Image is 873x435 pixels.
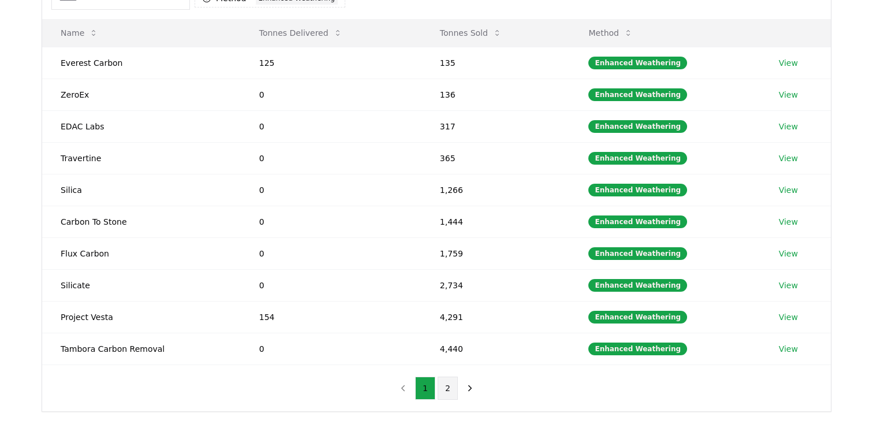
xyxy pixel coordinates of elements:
div: Enhanced Weathering [588,88,687,101]
td: 136 [421,79,570,110]
td: 0 [241,269,421,301]
div: Enhanced Weathering [588,343,687,355]
td: 4,291 [421,301,570,333]
td: Tambora Carbon Removal [42,333,241,365]
div: Enhanced Weathering [588,57,687,69]
td: Everest Carbon [42,47,241,79]
td: Silicate [42,269,241,301]
td: Silica [42,174,241,206]
a: View [779,280,798,291]
a: View [779,216,798,228]
div: Enhanced Weathering [588,184,687,196]
td: 125 [241,47,421,79]
button: 2 [438,377,458,400]
td: 1,266 [421,174,570,206]
td: Travertine [42,142,241,174]
button: Method [579,21,642,44]
a: View [779,311,798,323]
td: 0 [241,333,421,365]
a: View [779,121,798,132]
a: View [779,89,798,101]
td: Project Vesta [42,301,241,333]
td: 2,734 [421,269,570,301]
div: Enhanced Weathering [588,247,687,260]
td: 4,440 [421,333,570,365]
td: 317 [421,110,570,142]
td: 1,759 [421,237,570,269]
a: View [779,57,798,69]
td: 1,444 [421,206,570,237]
td: Carbon To Stone [42,206,241,237]
button: Tonnes Delivered [250,21,352,44]
td: 0 [241,142,421,174]
button: Name [51,21,107,44]
div: Enhanced Weathering [588,311,687,324]
a: View [779,248,798,259]
button: Tonnes Sold [431,21,511,44]
a: View [779,184,798,196]
td: 0 [241,174,421,206]
div: Enhanced Weathering [588,215,687,228]
button: 1 [415,377,435,400]
div: Enhanced Weathering [588,279,687,292]
td: EDAC Labs [42,110,241,142]
td: Flux Carbon [42,237,241,269]
button: next page [460,377,480,400]
td: 0 [241,206,421,237]
td: 0 [241,110,421,142]
a: View [779,153,798,164]
div: Enhanced Weathering [588,152,687,165]
div: Enhanced Weathering [588,120,687,133]
td: ZeroEx [42,79,241,110]
td: 0 [241,237,421,269]
td: 365 [421,142,570,174]
td: 154 [241,301,421,333]
td: 0 [241,79,421,110]
a: View [779,343,798,355]
td: 135 [421,47,570,79]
